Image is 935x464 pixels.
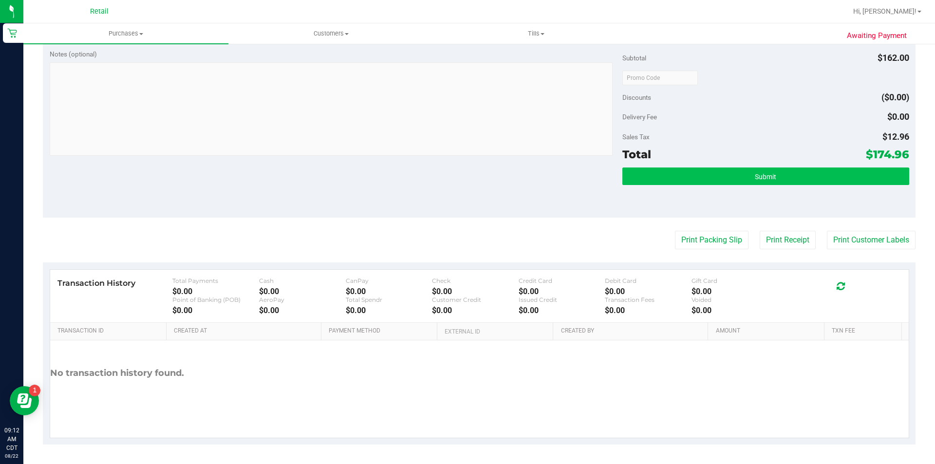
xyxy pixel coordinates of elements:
div: $0.00 [692,306,778,315]
a: Transaction ID [57,327,163,335]
div: $0.00 [259,306,346,315]
span: Tills [434,29,638,38]
div: Customer Credit [432,296,519,303]
span: Discounts [622,89,651,106]
iframe: Resource center unread badge [29,385,40,396]
div: Transaction Fees [605,296,692,303]
span: $12.96 [882,131,909,142]
div: $0.00 [605,306,692,315]
div: Issued Credit [519,296,605,303]
a: Purchases [23,23,228,44]
div: Voided [692,296,778,303]
div: $0.00 [692,287,778,296]
a: Created At [174,327,317,335]
span: Purchases [23,29,228,38]
div: $0.00 [346,306,432,315]
div: Check [432,277,519,284]
div: Point of Banking (POB) [172,296,259,303]
div: Credit Card [519,277,605,284]
div: $0.00 [432,306,519,315]
button: Print Customer Labels [827,231,916,249]
span: Subtotal [622,54,646,62]
button: Print Packing Slip [675,231,748,249]
div: CanPay [346,277,432,284]
span: Delivery Fee [622,113,657,121]
span: Retail [90,7,109,16]
span: Notes (optional) [50,50,97,58]
div: Total Spendr [346,296,432,303]
div: Gift Card [692,277,778,284]
a: Tills [433,23,638,44]
div: $0.00 [432,287,519,296]
inline-svg: Retail [7,28,17,38]
span: $174.96 [866,148,909,161]
input: Promo Code [622,71,698,85]
p: 08/22 [4,452,19,460]
span: $162.00 [878,53,909,63]
div: $0.00 [519,287,605,296]
div: No transaction history found. [50,340,184,406]
span: Sales Tax [622,133,650,141]
span: Hi, [PERSON_NAME]! [853,7,916,15]
span: ($0.00) [881,92,909,102]
div: Debit Card [605,277,692,284]
a: Payment Method [329,327,433,335]
div: $0.00 [259,287,346,296]
span: Awaiting Payment [847,30,907,41]
th: External ID [437,323,553,340]
div: $0.00 [346,287,432,296]
a: Customers [228,23,433,44]
button: Submit [622,167,909,185]
div: $0.00 [172,287,259,296]
span: Total [622,148,651,161]
div: $0.00 [519,306,605,315]
div: Cash [259,277,346,284]
p: 09:12 AM CDT [4,426,19,452]
iframe: Resource center [10,386,39,415]
div: $0.00 [172,306,259,315]
div: AeroPay [259,296,346,303]
span: Customers [229,29,433,38]
a: Txn Fee [832,327,898,335]
span: Submit [755,173,776,181]
div: Total Payments [172,277,259,284]
span: $0.00 [887,111,909,122]
button: Print Receipt [760,231,816,249]
a: Amount [716,327,821,335]
div: $0.00 [605,287,692,296]
a: Created By [561,327,704,335]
